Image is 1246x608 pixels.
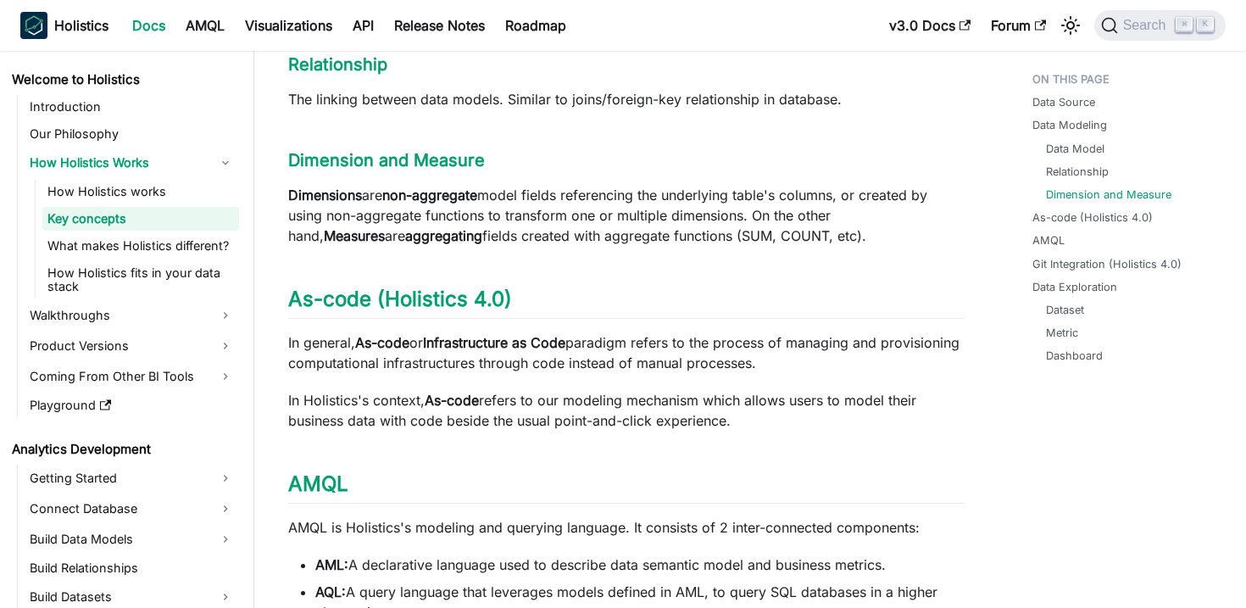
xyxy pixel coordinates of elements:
strong: non-aggregate [382,187,477,204]
a: Build Relationships [25,556,239,580]
a: Analytics Development [7,438,239,461]
a: Dimension and Measure [1046,187,1171,203]
a: What makes Holistics different? [42,234,239,258]
img: Holistics [20,12,47,39]
a: As-code (Holistics 4.0) [288,287,512,311]
a: How Holistics Works [25,149,239,176]
strong: AQL: [315,583,346,600]
a: v3.0 Docs [879,12,981,39]
a: AMQL [175,12,235,39]
a: As-code (Holistics 4.0) [1032,209,1153,226]
a: Visualizations [235,12,342,39]
kbd: ⌘ [1176,17,1193,32]
a: How Holistics fits in your data stack [42,261,239,298]
p: In general, or paradigm refers to the process of managing and provisioning computational infrastr... [288,332,965,373]
a: Our Philosophy [25,122,239,146]
strong: As-code [355,334,409,351]
a: Relationship [1046,164,1109,180]
a: Playground [25,393,239,417]
a: Data Source [1032,94,1095,110]
a: Introduction [25,95,239,119]
a: Product Versions [25,332,239,360]
a: AMQL [1032,232,1065,248]
strong: Dimensions [288,187,362,204]
strong: Infrastructure as Code [423,334,565,351]
strong: AML: [315,556,348,573]
a: Roadmap [495,12,576,39]
strong: aggregating [405,227,482,244]
p: In Holistics's context, refers to our modeling mechanism which allows users to model their busine... [288,390,965,431]
kbd: K [1197,17,1214,32]
a: Git Integration (Holistics 4.0) [1032,256,1182,272]
button: Search (Command+K) [1094,10,1226,41]
a: Key concepts [42,207,239,231]
a: Getting Started [25,465,239,492]
a: Coming From Other BI Tools [25,363,239,390]
a: AMQL [288,471,348,496]
a: API [342,12,384,39]
a: Walkthroughs [25,302,239,329]
a: Welcome to Holistics [7,68,239,92]
b: Holistics [54,15,108,36]
a: Dataset [1046,302,1084,318]
a: Docs [122,12,175,39]
a: How Holistics works [42,180,239,204]
p: are model fields referencing the underlying table's columns, or created by using non-aggregate fu... [288,185,965,246]
span: Search [1118,18,1176,33]
p: The linking between data models. Similar to joins/foreign-key relationship in database. [288,89,965,109]
a: Data Model [1046,141,1104,157]
button: Switch between dark and light mode (currently light mode) [1057,12,1084,39]
a: Relationship [288,54,387,75]
a: Dashboard [1046,348,1103,364]
a: Dimension and Measure [288,150,485,170]
a: Connect Database [25,495,239,522]
a: HolisticsHolistics [20,12,108,39]
a: Metric [1046,325,1078,341]
strong: Measures [324,227,385,244]
a: Release Notes [384,12,495,39]
li: A declarative language used to describe data semantic model and business metrics. [315,555,965,575]
a: Data Modeling [1032,117,1107,133]
a: Forum [981,12,1056,39]
a: Data Exploration [1032,279,1117,295]
p: AMQL is Holistics's modeling and querying language. It consists of 2 inter-connected components: [288,517,965,538]
strong: As-code [425,392,479,409]
a: Build Data Models [25,526,239,553]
